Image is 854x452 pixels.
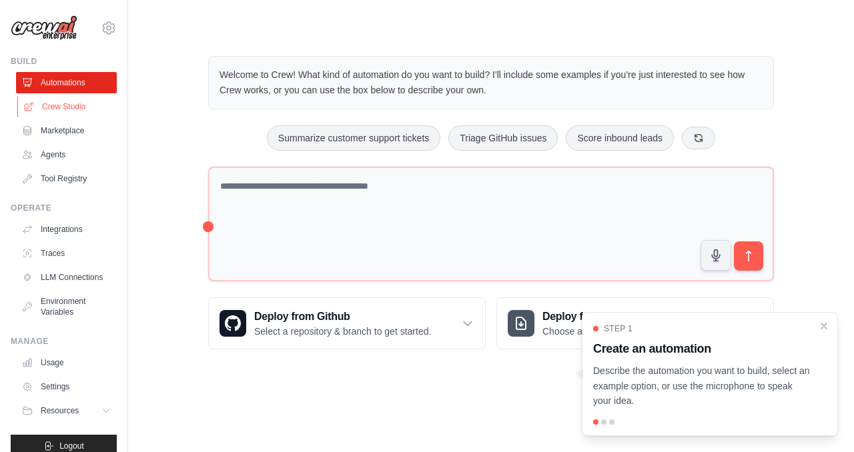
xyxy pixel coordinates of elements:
p: Describe the automation you want to build, select an example option, or use the microphone to spe... [593,363,811,409]
h3: Deploy from Github [254,309,431,325]
div: Operate [11,203,117,213]
a: Crew Studio [17,96,118,117]
p: Choose a zip file to upload. [542,325,655,338]
img: Logo [11,15,77,41]
p: Welcome to Crew! What kind of automation do you want to build? I'll include some examples if you'... [220,67,763,98]
a: LLM Connections [16,267,117,288]
a: Integrations [16,219,117,240]
button: Score inbound leads [566,125,674,151]
button: Summarize customer support tickets [267,125,440,151]
p: Select a repository & branch to get started. [254,325,431,338]
span: Logout [59,441,84,451]
h3: Create an automation [593,339,811,358]
button: Triage GitHub issues [448,125,558,151]
a: Usage [16,352,117,373]
div: Build [11,56,117,67]
a: Tool Registry [16,168,117,189]
span: Resources [41,405,79,416]
a: Environment Variables [16,291,117,323]
iframe: Chat Widget [787,388,854,452]
button: Resources [16,400,117,421]
a: Traces [16,243,117,264]
a: Marketplace [16,120,117,141]
h3: Deploy from zip file [542,309,655,325]
button: Close walkthrough [819,321,829,331]
div: Manage [11,336,117,347]
a: Agents [16,144,117,165]
a: Settings [16,376,117,397]
span: Step 1 [604,323,632,334]
a: Automations [16,72,117,93]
